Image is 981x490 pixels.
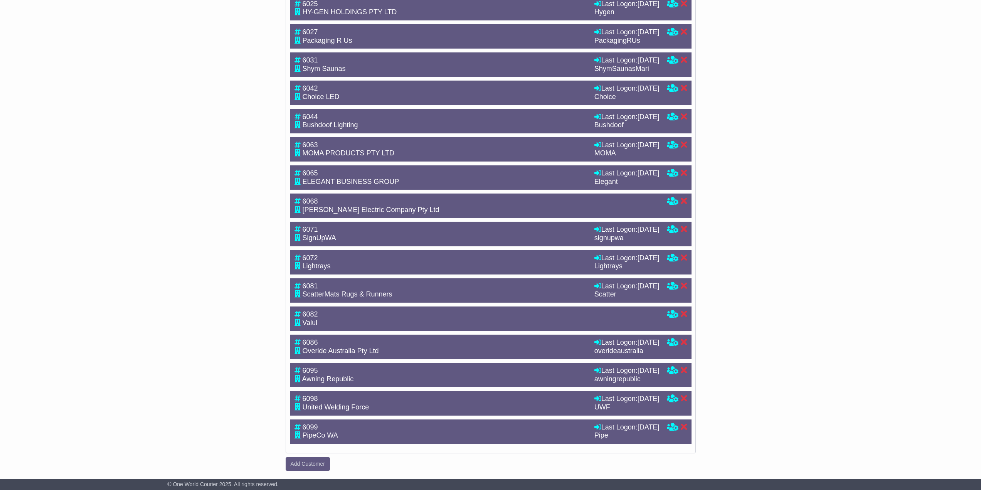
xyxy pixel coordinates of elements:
span: HY-GEN HOLDINGS PTY LTD [303,8,397,16]
span: Awning Republic [302,375,354,383]
div: Hygen [594,8,660,17]
span: Overide Australia Pty Ltd [303,347,379,355]
div: overideaustralia [594,347,660,355]
div: Last Logon: [594,84,660,93]
span: [PERSON_NAME] Electric Company Pty Ltd [303,206,439,214]
div: Last Logon: [594,367,660,375]
span: ELEGANT BUSINESS GROUP [303,178,399,185]
div: Last Logon: [594,395,660,403]
span: Bushdoof Lighting [303,121,358,129]
div: Last Logon: [594,254,660,263]
span: [DATE] [638,338,660,346]
span: Lightrays [303,262,331,270]
span: © One World Courier 2025. All rights reserved. [167,481,279,487]
span: 6099 [303,423,318,431]
span: 6081 [303,282,318,290]
span: [DATE] [638,282,660,290]
div: Last Logon: [594,423,660,432]
span: 6071 [303,226,318,233]
div: Pipe [594,431,660,440]
span: MOMA PRODUCTS PTY LTD [303,149,394,157]
span: 6063 [303,141,318,149]
div: awningrepublic [594,375,660,384]
span: 6042 [303,84,318,92]
span: United Welding Force [303,403,369,411]
span: Shym Saunas [303,65,346,72]
span: 6065 [303,169,318,177]
span: [DATE] [638,169,660,177]
div: Elegant [594,178,660,186]
span: 6086 [303,338,318,346]
span: 6031 [303,56,318,64]
span: 6068 [303,197,318,205]
span: Valul [303,319,318,327]
div: Last Logon: [594,282,660,291]
div: Lightrays [594,262,660,271]
span: 6095 [303,367,318,374]
span: 6044 [303,113,318,121]
span: [DATE] [638,423,660,431]
div: Last Logon: [594,141,660,150]
div: Scatter [594,290,660,299]
span: [DATE] [638,254,660,262]
span: ScatterMats Rugs & Runners [303,290,392,298]
div: Last Logon: [594,169,660,178]
span: 6098 [303,395,318,402]
span: [DATE] [638,367,660,374]
div: UWF [594,403,660,412]
span: PipeCo WA [303,431,338,439]
span: Choice LED [303,93,340,101]
span: 6072 [303,254,318,262]
span: SignUpWA [303,234,336,242]
div: Choice [594,93,660,101]
div: Last Logon: [594,113,660,121]
div: MOMA [594,149,660,158]
span: [DATE] [638,395,660,402]
span: [DATE] [638,113,660,121]
a: Add Customer [286,457,330,471]
div: Last Logon: [594,28,660,37]
span: [DATE] [638,28,660,36]
span: [DATE] [638,84,660,92]
div: Last Logon: [594,56,660,65]
span: [DATE] [638,141,660,149]
span: 6027 [303,28,318,36]
div: ShymSaunasMari [594,65,660,73]
div: Last Logon: [594,338,660,347]
span: [DATE] [638,226,660,233]
span: Packaging R Us [303,37,352,44]
div: Bushdoof [594,121,660,130]
div: Last Logon: [594,226,660,234]
span: 6082 [303,310,318,318]
span: [DATE] [638,56,660,64]
div: signupwa [594,234,660,242]
div: PackagingRUs [594,37,660,45]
